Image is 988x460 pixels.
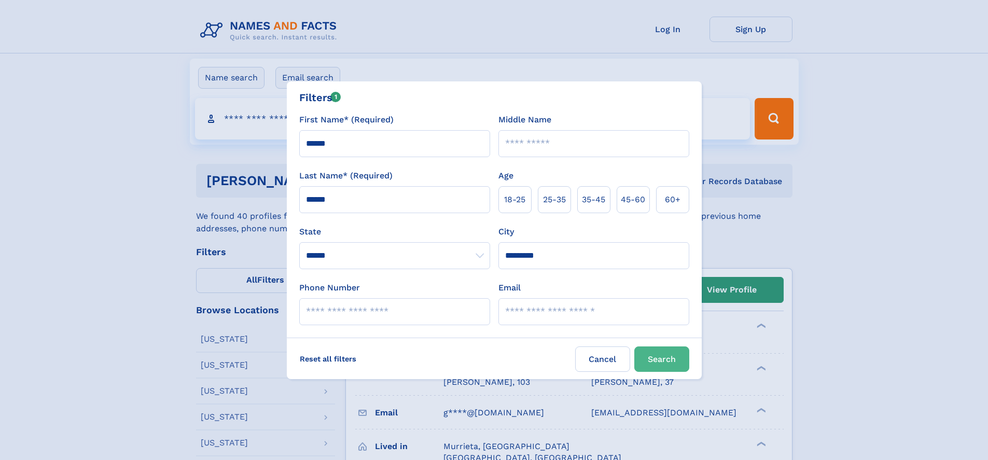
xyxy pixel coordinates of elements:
label: Email [498,282,521,294]
label: First Name* (Required) [299,114,394,126]
label: City [498,226,514,238]
label: Reset all filters [293,346,363,371]
span: 35‑45 [582,193,605,206]
span: 25‑35 [543,193,566,206]
span: 45‑60 [621,193,645,206]
div: Filters [299,90,341,105]
label: State [299,226,490,238]
span: 60+ [665,193,680,206]
span: 18‑25 [504,193,525,206]
label: Cancel [575,346,630,372]
label: Phone Number [299,282,360,294]
label: Last Name* (Required) [299,170,393,182]
label: Age [498,170,513,182]
button: Search [634,346,689,372]
label: Middle Name [498,114,551,126]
